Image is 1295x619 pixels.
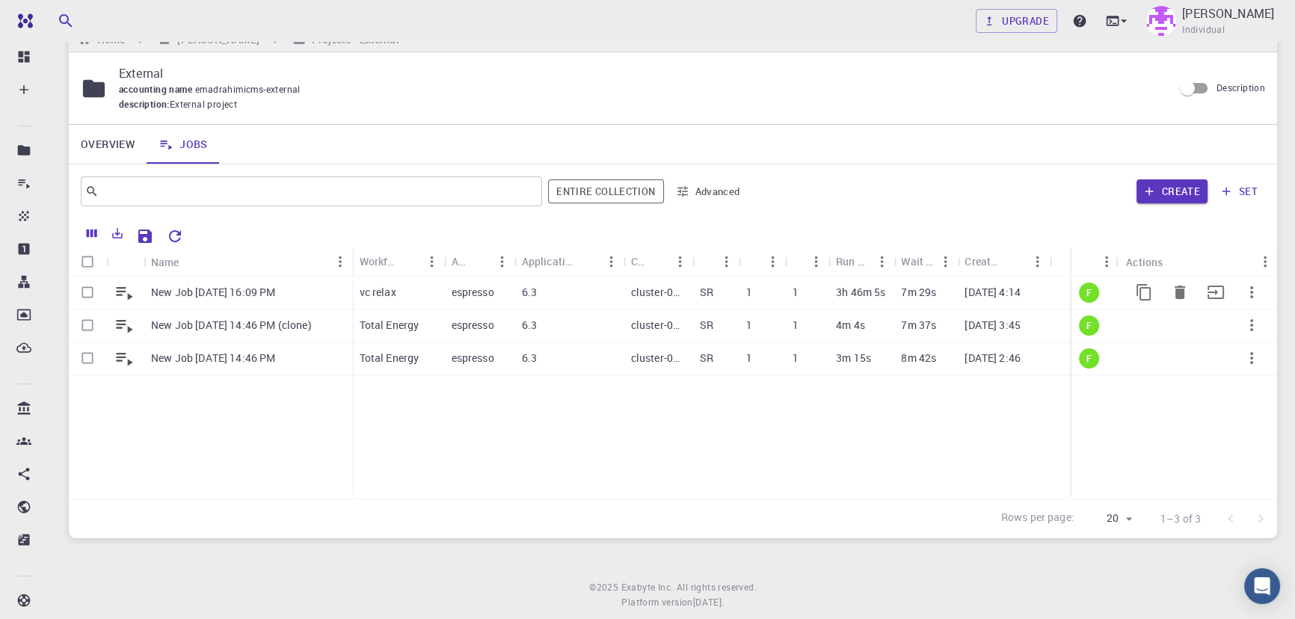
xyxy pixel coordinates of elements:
div: Name [151,247,179,277]
div: Cluster [631,247,645,276]
p: 8m 42s [901,351,936,366]
p: [DATE] 3:45 [965,318,1021,333]
span: F [1080,352,1098,365]
div: Actions [1126,247,1163,277]
button: Sort [1057,250,1081,274]
div: Run Time [828,247,893,276]
p: espresso [452,351,494,366]
button: Menu [761,250,785,274]
p: New Job [DATE] 14:46 PM [151,351,275,366]
p: 6.3 [522,318,537,333]
button: set [1214,179,1265,203]
span: F [1080,319,1098,332]
button: Save Explorer Settings [130,221,160,251]
a: Overview [69,125,147,164]
span: Exabyte Inc. [621,581,674,593]
img: Emad Rahimi [1146,6,1176,36]
button: Export [105,221,130,245]
div: Wait Time [893,247,957,276]
button: Sort [1002,250,1026,274]
p: Total Energy [360,351,419,366]
span: F [1080,286,1098,299]
button: Menu [715,250,739,274]
button: Menu [490,250,514,274]
p: vc relax [360,285,396,300]
p: 1 [793,285,799,300]
span: All rights reserved. [677,580,757,595]
p: 3m 15s [836,351,871,366]
button: Create [1136,179,1208,203]
p: cluster-007 [631,318,685,333]
button: Entire collection [548,179,663,203]
span: Support [30,10,84,24]
span: [DATE] . [693,596,725,608]
p: [PERSON_NAME] [1182,4,1274,22]
button: Menu [668,250,692,274]
button: Copy [1126,274,1162,310]
p: 1–3 of 3 [1160,511,1201,526]
button: Sort [179,250,203,274]
a: Exabyte Inc. [621,580,674,595]
button: Sort [793,250,816,274]
a: [DATE]. [693,595,725,610]
button: Sort [467,250,490,274]
div: Open Intercom Messenger [1244,568,1280,604]
span: Description [1216,81,1265,93]
button: Sort [1079,250,1103,274]
p: [DATE] 2:46 [965,351,1021,366]
a: Upgrade [976,9,1057,33]
p: cluster-007 [631,285,685,300]
div: Queue [692,247,739,276]
button: Menu [600,250,624,274]
p: 1 [746,351,752,366]
p: [DATE] 4:14 [965,285,1021,300]
p: SR [700,351,713,366]
div: finished [1079,315,1099,336]
div: finished [1079,283,1099,303]
p: New Job [DATE] 14:46 PM (clone) [151,318,312,333]
p: 1 [793,318,799,333]
button: Delete [1162,274,1198,310]
span: © 2025 [589,580,621,595]
button: Sort [576,250,600,274]
button: Menu [805,250,828,274]
div: Wait Time [901,247,933,276]
button: Columns [79,221,105,245]
p: 6.3 [522,351,537,366]
p: External [119,64,1161,82]
div: Application Version [522,247,576,276]
span: External project [170,97,237,112]
p: SR [700,285,713,300]
p: 7m 37s [901,318,936,333]
p: 1 [746,285,752,300]
p: 6.3 [522,285,537,300]
p: 1 [746,318,752,333]
a: Jobs [147,125,220,164]
button: Reset Explorer Settings [160,221,190,251]
img: logo [12,13,33,28]
div: Application [452,247,467,276]
p: Total Energy [360,318,419,333]
p: 4m 4s [836,318,865,333]
button: Menu [870,250,893,274]
button: Menu [420,250,444,274]
div: 20 [1080,508,1136,529]
div: finished [1079,348,1099,369]
div: Workflow Name [352,247,444,276]
button: Menu [1253,250,1277,274]
div: Workflow Name [360,247,396,276]
span: emadrahimicms-external [195,83,307,95]
button: Menu [328,250,352,274]
div: Nodes [739,247,785,276]
p: espresso [452,318,494,333]
button: Menu [933,250,957,274]
button: Menu [1026,250,1050,274]
p: cluster-007 [631,351,685,366]
div: Application [444,247,514,276]
div: Created [965,247,1002,276]
button: Menu [1095,250,1119,274]
div: Actions [1119,247,1277,277]
div: Cluster [624,247,692,276]
button: Sort [645,250,668,274]
p: SR [700,318,713,333]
